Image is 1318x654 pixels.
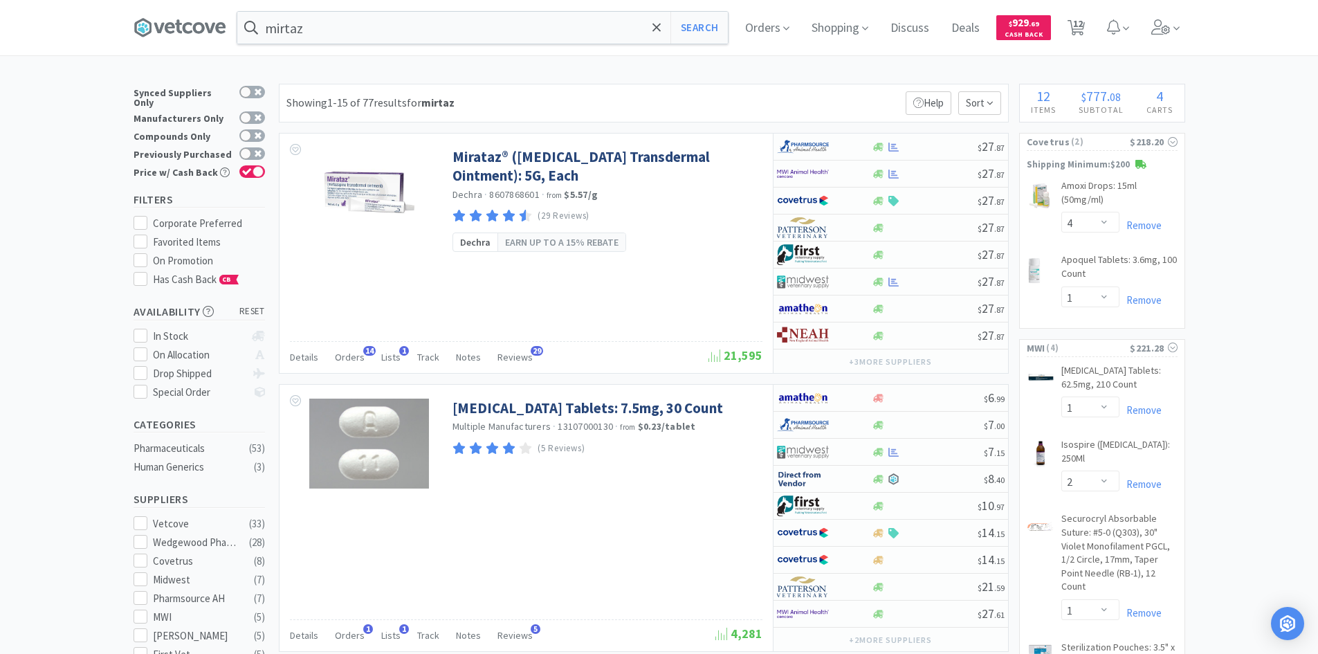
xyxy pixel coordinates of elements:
span: MWI [1027,340,1045,356]
span: . 15 [994,448,1005,458]
span: Orders [335,629,365,642]
h4: Items [1020,103,1068,116]
a: Deals [946,22,985,35]
span: · [542,188,544,201]
img: c67096674d5b41e1bca769e75293f8dd_19.png [777,469,829,489]
a: Dechra [452,188,483,201]
img: 4dd14cff54a648ac9e977f0c5da9bc2e_5.png [777,442,829,462]
span: Reviews [497,629,533,642]
span: 8607868601 [489,188,540,201]
div: $218.20 [1130,134,1177,149]
h5: Filters [134,192,265,208]
span: . 40 [994,475,1005,485]
span: 21 [978,579,1005,594]
div: Pharmsource AH [153,590,239,607]
a: Remove [1119,219,1162,232]
a: Remove [1119,403,1162,417]
h5: Suppliers [134,491,265,507]
span: . 99 [994,394,1005,404]
div: Midwest [153,572,239,588]
button: +3more suppliers [842,352,938,372]
div: Previously Purchased [134,147,232,159]
span: 8 [984,471,1005,487]
a: [MEDICAL_DATA] Tablets: 62.5mg, 210 Count [1061,364,1178,397]
img: 1ea109a30da04fe196e67f41f46acf49_836062.png [1027,256,1043,284]
span: 7 [984,417,1005,433]
span: 29 [531,346,543,356]
div: Compounds Only [134,129,232,141]
span: 21,595 [708,347,762,363]
span: $ [978,583,982,593]
span: 777 [1086,87,1107,105]
strong: mirtaz [421,96,455,109]
div: ( 5 ) [254,609,265,626]
img: 77fca1acd8b6420a9015268ca798ef17_1.png [777,523,829,543]
span: Details [290,351,318,363]
span: 14 [978,552,1005,567]
strong: $0.23 / tablet [638,420,696,433]
div: ( 7 ) [254,590,265,607]
span: Lists [381,629,401,642]
a: $929.69Cash Back [996,9,1051,46]
img: 67d67680309e4a0bb49a5ff0391dcc42_6.png [777,244,829,265]
span: 27 [978,192,1005,208]
span: 4,281 [715,626,762,642]
a: [MEDICAL_DATA] Tablets: 7.5mg, 30 Count [452,399,723,417]
span: Details [290,629,318,642]
span: . 15 [994,556,1005,566]
span: . 87 [994,331,1005,342]
span: 1 [363,624,373,634]
span: . 97 [994,502,1005,512]
img: 0756d350e73b4e3f9f959345f50b0a20_166654.png [1027,182,1054,210]
span: Reviews [497,351,533,363]
strong: $5.57 / g [564,188,598,201]
a: Remove [1119,606,1162,619]
img: 3331a67d23dc422aa21b1ec98afbf632_11.png [777,298,829,319]
div: Price w/ Cash Back [134,165,232,177]
span: $ [978,170,982,180]
h4: Subtotal [1068,103,1135,116]
div: Showing 1-15 of 77 results [286,94,455,112]
span: from [620,422,635,432]
a: Securocryl Absorbable Suture: #5-0 (Q303), 30" Violet Monofilament PGCL, 1/2 Circle, 17mm, Taper ... [1061,512,1178,599]
div: Wedgewood Pharmacy [153,534,239,551]
span: . 87 [994,251,1005,261]
span: $ [978,143,982,153]
span: . 87 [994,224,1005,234]
span: Orders [335,351,365,363]
img: f5e969b455434c6296c6d81ef179fa71_3.png [777,576,829,597]
img: 77fca1acd8b6420a9015268ca798ef17_1.png [777,549,829,570]
span: Has Cash Back [153,273,239,286]
span: 14 [978,525,1005,541]
span: ( 4 ) [1045,341,1130,355]
span: CB [220,275,234,284]
span: 27 [978,327,1005,343]
div: Favorited Items [153,234,265,251]
span: 27 [978,300,1005,316]
span: $ [978,278,982,288]
a: Isospire ([MEDICAL_DATA]): 250Ml [1061,438,1178,471]
span: Notes [456,351,481,363]
div: On Allocation [153,347,245,363]
span: $ [984,394,988,404]
img: a4aede31919e431187ec6cfca4f63cdb_34910.jpeg [309,399,429,489]
div: MWI [153,609,239,626]
p: Shipping Minimum: $200 [1020,158,1184,172]
div: ( 53 ) [249,440,265,457]
span: $ [984,475,988,485]
div: [PERSON_NAME] [153,628,239,644]
span: Covetrus [1027,134,1070,149]
span: Lists [381,351,401,363]
a: Remove [1119,293,1162,307]
div: Open Intercom Messenger [1271,607,1304,640]
a: Remove [1119,478,1162,491]
input: Search by item, sku, manufacturer, ingredient, size... [237,12,728,44]
span: from [547,190,562,200]
span: 10 [978,498,1005,514]
span: 5 [531,624,540,634]
span: 27 [978,606,1005,621]
span: 27 [978,219,1005,235]
span: 08 [1110,90,1121,104]
h5: Availability [134,304,265,320]
a: DechraEarn up to a 15% rebate [452,233,626,252]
